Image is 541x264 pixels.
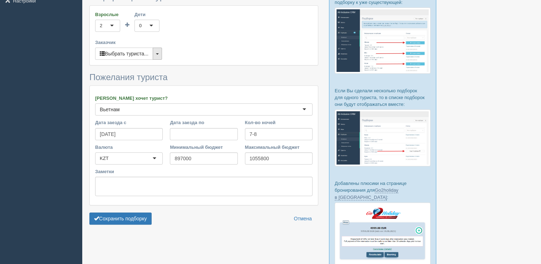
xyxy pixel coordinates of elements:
[95,39,313,46] label: Заказчик
[134,11,159,18] label: Дети
[100,22,102,29] div: 2
[245,144,313,151] label: Максимальный бюджет
[335,187,398,200] a: Go2holiday в [GEOGRAPHIC_DATA]
[245,128,313,140] input: 7-10 или 7,10,14
[335,180,431,200] p: Добавлены плюсики на странице бронирования для :
[95,48,153,60] button: Выбрать туриста...
[95,168,313,175] label: Заметки
[89,212,152,225] button: Сохранить подборку
[335,87,431,108] p: Если Вы сделали несколько подборок для одного туриста, то в списке подборок они будут отображатьс...
[245,119,313,126] label: Кол-во ночей
[95,144,163,151] label: Валюта
[335,8,431,74] img: %D0%BF%D0%BE%D0%B4%D0%B1%D0%BE%D1%80%D0%BA%D0%B0-%D1%82%D1%83%D1%80%D0%B8%D1%81%D1%82%D1%83-%D1%8...
[95,11,120,18] label: Взрослые
[289,212,316,225] a: Отмена
[335,109,431,166] img: %D0%BF%D0%BE%D0%B4%D0%B1%D0%BE%D1%80%D0%BA%D0%B8-%D0%B3%D1%80%D1%83%D0%BF%D0%BF%D0%B0-%D1%81%D1%8...
[170,119,237,126] label: Дата заезда по
[170,144,237,151] label: Минимальный бюджет
[100,155,109,162] div: KZT
[95,119,163,126] label: Дата заезда с
[100,106,120,113] div: Вьетнам
[89,72,167,82] span: Пожелания туриста
[95,95,313,102] label: [PERSON_NAME] хочет турист?
[139,22,142,29] div: 0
